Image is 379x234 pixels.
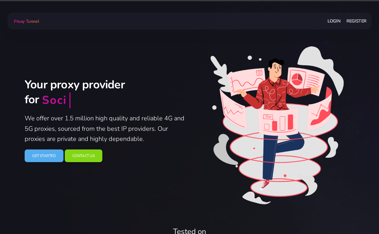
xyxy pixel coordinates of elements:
[25,149,63,162] a: Get Started
[14,18,39,24] span: Proxy Tunnel
[328,15,340,27] a: Login
[348,203,371,226] iframe: Webchat Widget
[65,149,102,162] a: Contact Us
[42,93,67,108] div: Soci
[25,113,186,144] p: We offer over 1.5 million high quality and reliable 4G and 5G proxies, sourced from the best IP p...
[346,15,366,27] a: Register
[25,78,186,108] h2: Your proxy provider for
[13,16,39,26] a: Proxy Tunnel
